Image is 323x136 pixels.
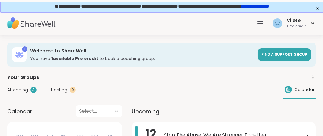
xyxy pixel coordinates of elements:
span: Hosting [51,87,67,93]
span: Find a support group [261,52,307,57]
span: Your Groups [7,74,39,81]
h3: Welcome to ShareWell [30,48,254,54]
div: 3 [30,87,37,93]
div: 1 Pro credit [287,24,306,29]
span: Calendar [7,107,32,115]
h3: You have to book a coaching group. [30,55,254,62]
div: 0 [70,87,76,93]
div: 1 [22,46,27,52]
span: Upcoming [132,107,159,115]
img: ShareWell Nav Logo [7,13,56,34]
span: Attending [7,87,28,93]
b: 1 available Pro credit [51,55,98,62]
div: Vilete [287,17,306,24]
span: Calendar [294,87,315,93]
a: Find a support group [258,48,311,61]
img: Vilete [273,18,282,28]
